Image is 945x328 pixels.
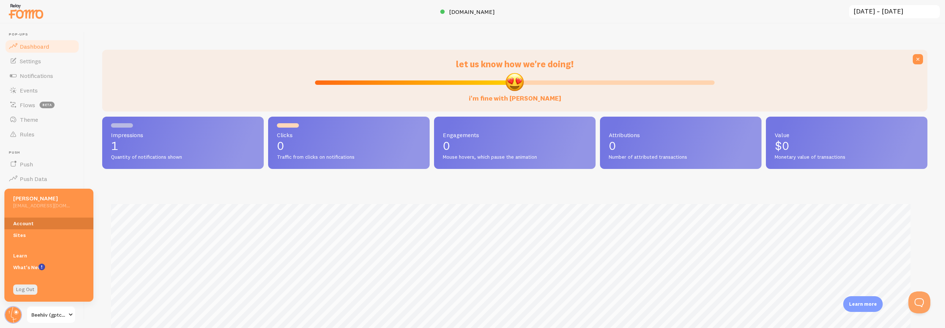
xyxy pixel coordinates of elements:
a: Sites [4,229,93,241]
span: Impressions [111,132,255,138]
a: Push [4,157,80,171]
a: Log Out [13,284,37,295]
span: Dashboard [20,43,49,50]
div: Learn more [843,296,883,312]
p: Learn more [849,301,877,308]
a: Dashboard [4,39,80,54]
span: let us know how we're doing! [456,59,574,69]
span: beta [40,102,55,108]
span: Traffic from clicks on notifications [277,154,421,161]
a: Flows beta [4,98,80,112]
p: 1 [111,140,255,152]
span: Mouse hovers, which pause the animation [443,154,587,161]
p: 0 [609,140,753,152]
span: Events [20,87,38,94]
span: $0 [775,139,789,153]
a: Learn [4,250,93,261]
span: Clicks [277,132,421,138]
span: Theme [20,116,38,123]
iframe: Help Scout Beacon - Open [908,291,930,313]
svg: <p>Watch New Feature Tutorials!</p> [38,264,45,270]
a: Beehiiv (gptcentral) [26,306,76,324]
h5: [PERSON_NAME] [13,195,70,202]
span: Notifications [20,72,53,79]
a: Push Data [4,171,80,186]
a: Events [4,83,80,98]
span: Attributions [609,132,753,138]
a: Theme [4,112,80,127]
p: 0 [443,140,587,152]
span: Push [20,161,33,168]
span: Push [9,150,80,155]
a: What's New [4,261,93,273]
span: Monetary value of transactions [775,154,919,161]
p: 0 [277,140,421,152]
span: Engagements [443,132,587,138]
a: Notifications [4,68,80,83]
span: Push Data [20,175,47,182]
span: Beehiiv (gptcentral) [31,310,66,319]
span: Flows [20,101,35,109]
span: Rules [20,131,34,138]
a: Settings [4,54,80,68]
a: Rules [4,127,80,142]
img: emoji.png [505,72,525,92]
h5: [EMAIL_ADDRESS][DOMAIN_NAME] [13,202,70,209]
label: i'm fine with [PERSON_NAME] [469,87,561,103]
span: Quantity of notifications shown [111,154,255,161]
a: Opt-In [4,186,80,201]
span: Settings [20,57,41,65]
span: Number of attributed transactions [609,154,753,161]
span: Pop-ups [9,32,80,37]
a: Account [4,218,93,229]
span: Value [775,132,919,138]
img: fomo-relay-logo-orange.svg [8,2,44,20]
